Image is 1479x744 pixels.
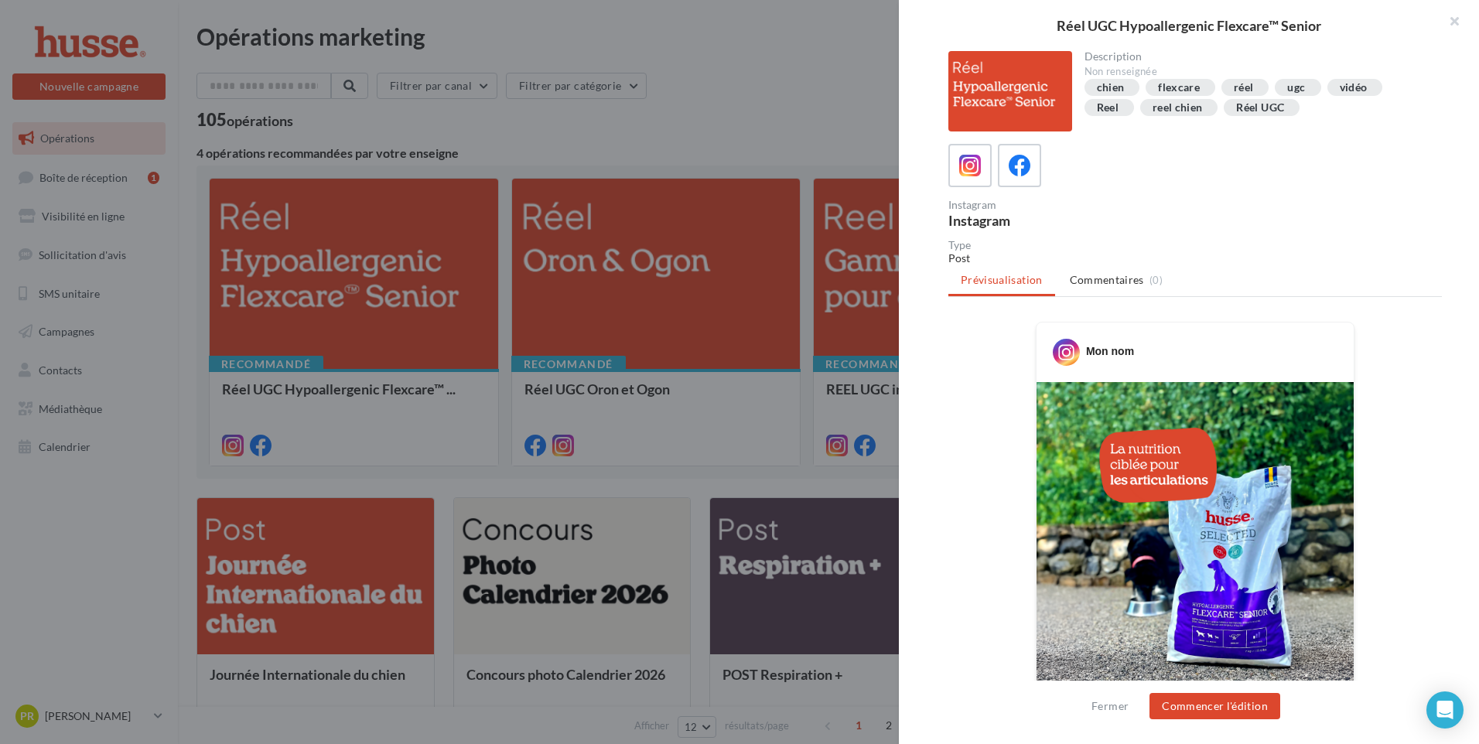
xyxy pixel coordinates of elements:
div: Mon nom [1086,343,1134,359]
div: Instagram [948,200,1189,210]
div: chien [1097,82,1125,94]
div: Réel UGC [1236,102,1284,114]
span: Commentaires [1070,272,1144,288]
div: Description [1084,51,1430,62]
div: Réel UGC Hypoallergenic Flexcare™ Senior [924,19,1454,32]
span: (0) [1149,274,1163,286]
div: reel chien [1153,102,1203,114]
div: Open Intercom Messenger [1426,691,1464,729]
div: vidéo [1340,82,1368,94]
div: Instagram [948,213,1189,227]
button: Commencer l'édition [1149,693,1280,719]
div: ugc [1287,82,1305,94]
div: réel [1234,82,1253,94]
button: Fermer [1085,697,1135,715]
div: Non renseignée [1084,65,1430,79]
div: Reel [1097,102,1119,114]
div: Post [948,251,1442,266]
div: flexcare [1158,82,1200,94]
div: Type [948,240,1442,251]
